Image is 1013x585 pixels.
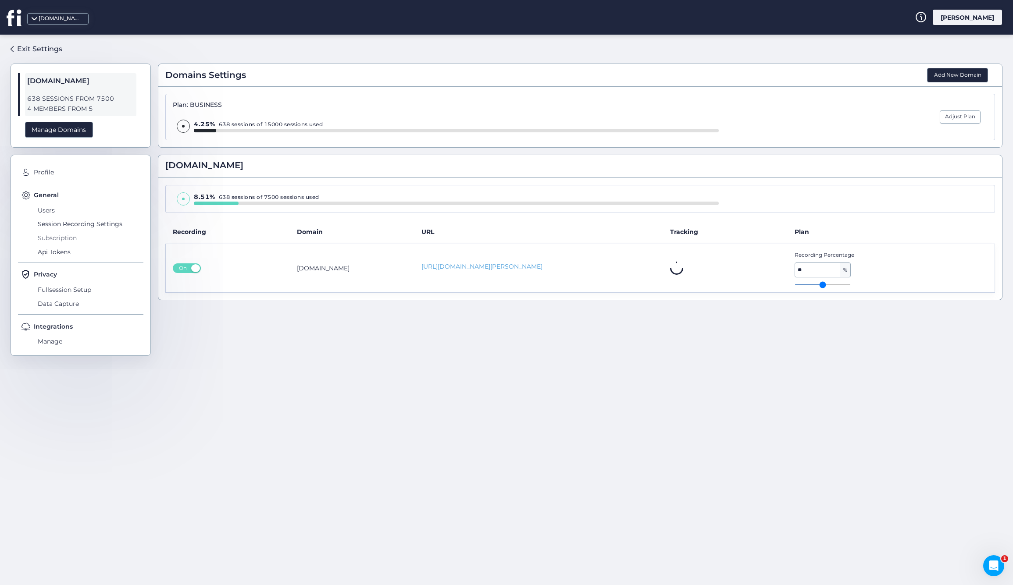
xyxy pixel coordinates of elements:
[27,94,134,104] span: 638 SESSIONS FROM 7500
[194,192,719,202] div: 638 sessions of 7500 sessions used
[290,244,414,292] td: [DOMAIN_NAME]
[165,68,246,82] span: Domains Settings
[27,104,134,114] span: 4 MEMBERS FROM 5
[11,42,62,57] a: Exit Settings
[36,231,143,245] span: Subscription
[173,101,719,109] div: Plan: BUSINESS
[940,110,981,124] button: Adjust Plan
[933,10,1002,25] div: [PERSON_NAME]
[290,220,414,244] th: Domain
[36,283,143,297] span: Fullsession Setup
[34,269,57,279] span: Privacy
[36,297,143,311] span: Data Capture
[36,335,143,349] span: Manage
[34,190,59,200] span: General
[17,43,62,54] div: Exit Settings
[421,262,656,271] a: [URL][DOMAIN_NAME][PERSON_NAME]
[27,75,134,87] span: [DOMAIN_NAME]
[165,159,243,172] span: [DOMAIN_NAME]
[983,555,1004,576] iframe: Intercom live chat
[414,220,663,244] th: URL
[194,120,719,129] div: 638 sessions of 15000 sessions used
[34,322,73,331] span: Integrations
[173,263,201,273] button: On
[36,203,143,217] span: Users
[663,220,788,244] th: Tracking
[25,122,93,138] div: Manage Domains
[32,166,143,180] span: Profile
[1001,555,1008,562] span: 1
[194,120,215,128] span: 4.25%
[36,245,143,259] span: Api Tokens
[36,217,143,231] span: Session Recording Settings
[194,193,215,201] span: 8.51%
[795,251,949,259] span: Recording Percentage
[166,220,290,244] th: Recording
[927,68,988,83] button: Add New Domain
[176,263,190,273] span: On
[39,14,82,23] div: [DOMAIN_NAME]
[788,220,995,244] th: Plan
[840,263,850,277] span: %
